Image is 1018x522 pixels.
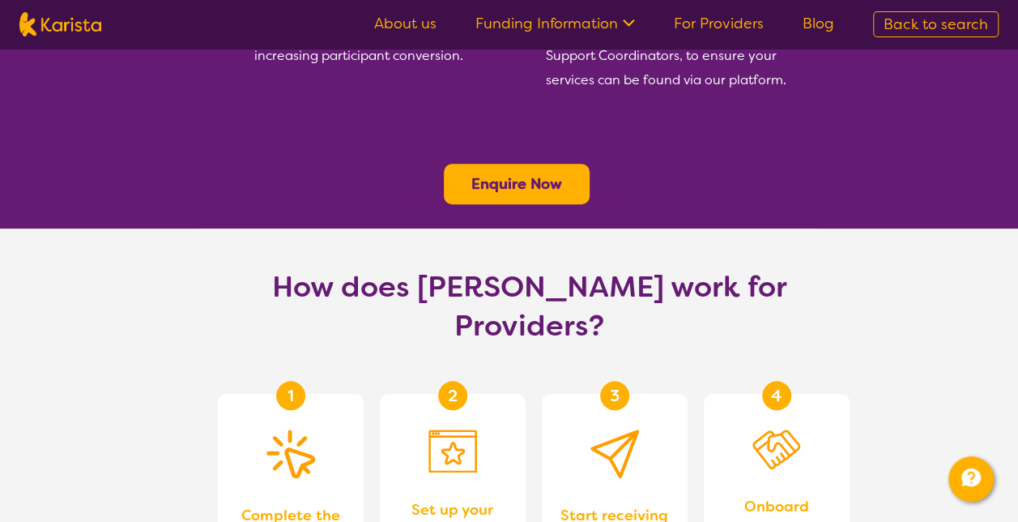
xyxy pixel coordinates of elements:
[590,430,639,478] img: Provider Start receiving requests
[266,430,315,478] img: Complete the enquiry form
[873,11,999,37] a: Back to search
[471,174,562,194] a: Enquire Now
[428,430,477,473] img: Set up your online profile
[444,164,590,204] button: Enquire Now
[744,496,809,517] span: Onboard
[258,267,801,345] h1: How does [PERSON_NAME] work for Providers?
[884,15,988,34] span: Back to search
[674,14,764,33] a: For Providers
[475,14,635,33] a: Funding Information
[752,430,801,469] img: Onboard
[374,14,437,33] a: About us
[600,381,629,410] div: 3
[948,456,994,502] button: Channel Menu
[19,12,101,36] img: Karista logo
[276,381,305,410] div: 1
[438,381,467,410] div: 2
[762,381,791,410] div: 4
[803,14,834,33] a: Blog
